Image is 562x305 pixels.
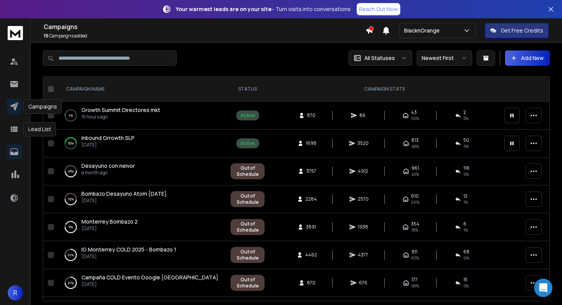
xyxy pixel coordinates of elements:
td: 24%Campaña COLD Evento Google [GEOGRAPHIC_DATA][DATE] [57,269,226,297]
span: 610 [411,193,419,199]
span: 354 [411,221,419,227]
span: Growth Summit Directores mkt [81,106,160,114]
h1: Campaigns [44,22,365,31]
a: Inbound Grrowth SLP [81,134,135,142]
div: Out of Schedule [235,165,260,177]
p: 15 hours ago [81,114,160,120]
span: 3757 [306,168,316,174]
div: Out of Schedule [235,277,260,289]
span: 78 % [411,227,418,233]
strong: Your warmest leads are on your site [176,5,271,13]
div: Lead List [23,122,56,136]
span: 177 [411,277,417,283]
span: 43 [411,109,417,115]
span: 4912 [358,168,368,174]
span: 3 % [463,143,469,149]
p: 48 % [68,167,74,175]
p: All Statuses [364,54,395,62]
div: Campaigns [23,99,62,114]
a: Campaña COLD Evento Google [GEOGRAPHIC_DATA] [81,274,218,281]
span: 911 [411,249,417,255]
span: 6 [463,221,466,227]
span: 1698 [306,140,317,146]
span: 1938 [358,224,368,230]
span: 83 % [411,255,419,261]
div: Active [240,112,255,118]
p: BlacknOrange [404,27,443,34]
th: CAMPAIGN NAME [57,77,226,102]
span: 48 % [411,143,419,149]
span: 813 [411,137,419,143]
span: 66 % [411,199,419,205]
span: Inbound Grrowth SLP [81,134,135,141]
button: Get Free Credits [485,23,549,38]
p: [DATE] [81,198,167,204]
span: 1 % [463,199,468,205]
p: 8 % [69,223,73,231]
p: a month ago [81,170,135,176]
th: CAMPAIGN STATS [269,77,500,102]
span: Desayuno con neivor [81,162,135,169]
button: R [8,285,23,300]
p: 4 % [68,112,73,119]
span: 2570 [358,196,369,202]
td: 48%Desayuno con neivora month ago [57,157,226,185]
span: 3520 [357,140,369,146]
p: [DATE] [81,142,135,148]
button: Add New [505,50,550,66]
a: Desayuno con neivor [81,162,135,170]
p: [DATE] [81,281,218,287]
p: Get Free Credits [501,27,543,34]
p: 50 % [68,140,74,147]
span: 116 [463,165,469,171]
span: 5 % [463,171,469,177]
p: [DATE] [81,253,176,260]
button: Newest First [417,50,472,66]
a: Reach Out Now [357,3,400,15]
p: – Turn visits into conversations [176,5,351,13]
div: Out of Schedule [235,249,260,261]
td: 50%Inbound Grrowth SLP[DATE] [57,130,226,157]
td: 24%IG Monterrey COLD 2025 - Bombazo 1[DATE] [57,241,226,269]
div: Out of Schedule [235,193,260,205]
p: Reach Out Now [359,5,398,13]
span: 15 [44,32,48,39]
div: Open Intercom Messenger [534,279,552,297]
p: 24 % [68,279,74,287]
span: 15 [463,277,468,283]
span: 6 % [463,255,469,261]
span: 1 % [463,227,468,233]
div: Out of Schedule [235,221,260,233]
span: 86 [359,112,367,118]
span: 3891 [306,224,316,230]
p: [DATE] [81,226,138,232]
a: Bombazo Desayuno Atom [DATE] [81,190,167,198]
span: 2284 [305,196,317,202]
td: 8%Monterrey Bombazo 2[DATE] [57,213,226,241]
span: 4462 [305,252,317,258]
div: Active [240,140,255,146]
p: Campaigns added [44,33,365,39]
span: 2 [463,109,466,115]
span: 2 % [463,115,468,122]
span: 5 % [463,283,469,289]
p: 24 % [68,251,74,259]
span: 676 [359,280,367,286]
a: IG Monterrey COLD 2025 - Bombazo 1 [81,246,176,253]
span: 68 [463,249,469,255]
span: 58 % [411,283,419,289]
span: 12 [463,193,468,199]
span: 50 [463,137,469,143]
span: 43 % [411,171,419,177]
td: 52%Bombazo Desayuno Atom [DATE][DATE] [57,185,226,213]
span: 961 [411,165,419,171]
a: Monterrey Bombazo 2 [81,218,138,226]
span: Bombazo Desayuno Atom [DATE] [81,190,167,197]
span: 50 % [411,115,419,122]
p: 52 % [68,195,74,203]
span: 4377 [358,252,368,258]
